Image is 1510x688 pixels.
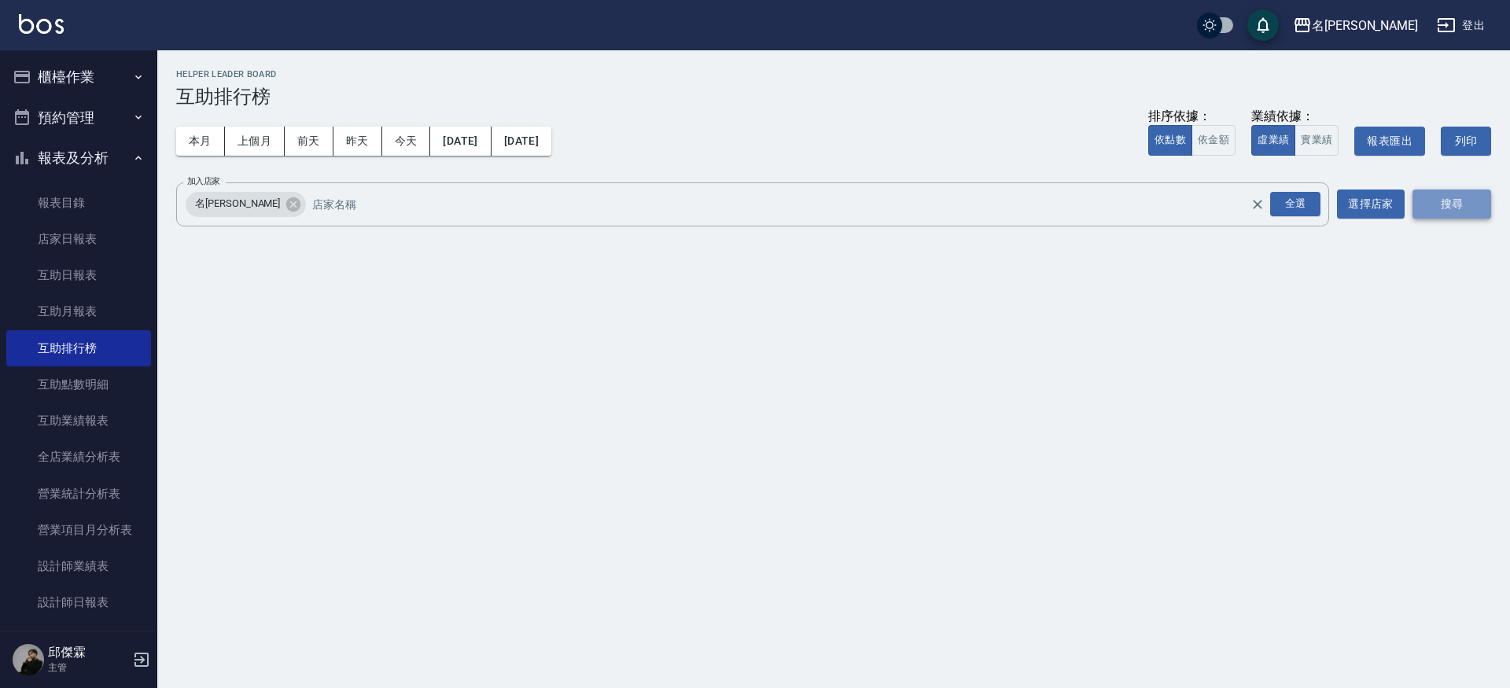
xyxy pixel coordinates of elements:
button: save [1247,9,1279,41]
div: 名[PERSON_NAME] [1312,16,1418,35]
button: 上個月 [225,127,285,156]
h3: 互助排行榜 [176,86,1491,108]
button: 報表及分析 [6,138,151,178]
h2: Helper Leader Board [176,69,1491,79]
button: Open [1267,189,1324,219]
button: 報表匯出 [1354,127,1425,156]
button: 實業績 [1295,125,1339,156]
button: 名[PERSON_NAME] [1287,9,1424,42]
a: 互助排行榜 [6,330,151,366]
div: 排序依據： [1148,109,1236,125]
div: 業績依據： [1251,109,1339,125]
img: Logo [19,14,64,34]
button: 搜尋 [1412,189,1491,219]
a: 設計師日報表 [6,584,151,620]
div: 名[PERSON_NAME] [186,192,306,217]
button: 登出 [1431,11,1491,40]
button: [DATE] [430,127,491,156]
button: [DATE] [492,127,551,156]
label: 加入店家 [187,175,220,187]
button: 前天 [285,127,333,156]
a: 設計師業績表 [6,548,151,584]
a: 互助日報表 [6,257,151,293]
button: 今天 [382,127,431,156]
img: Person [13,644,44,675]
a: 互助業績報表 [6,403,151,439]
a: 店家日報表 [6,221,151,257]
button: 列印 [1441,127,1491,156]
button: 選擇店家 [1337,189,1405,219]
a: 設計師業績分析表 [6,621,151,657]
div: 全選 [1270,192,1320,216]
button: 本月 [176,127,225,156]
button: Clear [1247,193,1269,215]
button: 虛業績 [1251,125,1295,156]
a: 營業項目月分析表 [6,512,151,548]
button: 依點數 [1148,125,1192,156]
a: 全店業績分析表 [6,439,151,475]
span: 名[PERSON_NAME] [186,196,289,212]
button: 預約管理 [6,97,151,138]
input: 店家名稱 [308,190,1278,218]
a: 互助點數明細 [6,366,151,403]
button: 櫃檯作業 [6,57,151,97]
button: 昨天 [333,127,382,156]
h5: 邱傑霖 [48,645,128,660]
a: 營業統計分析表 [6,476,151,512]
a: 互助月報表 [6,293,151,329]
a: 報表目錄 [6,185,151,221]
button: 依金額 [1191,125,1236,156]
p: 主管 [48,660,128,675]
